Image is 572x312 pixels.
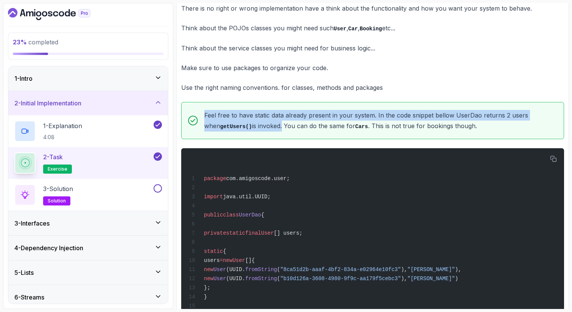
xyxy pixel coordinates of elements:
[226,276,245,282] span: (UUID.
[204,276,213,282] span: new
[280,276,401,282] span: "b10d126a-3608-4980-9f9c-aa179f5cebc3"
[261,230,274,236] span: User
[261,212,264,218] span: {
[213,267,226,273] span: User
[14,243,83,252] h3: 4 - Dependency Injection
[355,124,368,130] code: Cars
[43,133,82,141] p: 4:08
[13,38,58,46] span: completed
[223,212,239,218] span: class
[8,8,108,20] a: Dashboard
[181,3,564,14] p: There is no right or wrong implementation have a think about the functionality and how you want y...
[14,74,33,83] h3: 1 - Intro
[204,212,223,218] span: public
[14,219,50,228] h3: 3 - Interfaces
[245,267,277,273] span: fromString
[233,257,246,263] span: User
[407,267,455,273] span: "[PERSON_NAME]"
[277,267,280,273] span: (
[280,267,401,273] span: "8ca51d2b-aaaf-4bf2-834a-e02964e10fc3"
[48,198,66,204] span: solution
[245,230,261,236] span: final
[8,236,168,260] button: 4-Dependency Injection
[348,26,358,32] code: Car
[204,194,223,200] span: import
[8,211,168,235] button: 3-Interfaces
[13,38,27,46] span: 23 %
[245,257,255,263] span: []{
[245,276,277,282] span: fromString
[43,152,63,161] p: 2 - Task
[401,267,407,273] span: ),
[204,176,226,182] span: package
[204,110,558,132] p: Feel free to have static data already present in your system. In the code snippet bellow UserDao ...
[14,121,162,142] button: 1-Explanation4:08
[14,268,34,277] h3: 5 - Lists
[220,257,223,263] span: =
[48,166,67,172] span: exercise
[14,293,44,302] h3: 6 - Streams
[226,230,245,236] span: static
[181,43,564,53] p: Think about the service classes you might need for business logic...
[204,230,226,236] span: private
[220,124,252,130] code: getUsers()
[204,267,213,273] span: new
[334,26,347,32] code: User
[274,230,303,236] span: [] users;
[226,176,290,182] span: com.amigoscode.user;
[204,248,223,254] span: static
[213,276,226,282] span: User
[43,121,82,130] p: 1 - Explanation
[223,248,226,254] span: {
[407,276,455,282] span: "[PERSON_NAME]"
[8,260,168,285] button: 5-Lists
[401,276,407,282] span: ),
[277,276,280,282] span: (
[204,285,210,291] span: };
[226,267,245,273] span: (UUID.
[239,212,261,218] span: UserDao
[14,184,162,205] button: 3-Solutionsolution
[223,194,270,200] span: java.util.UUID;
[455,276,458,282] span: )
[14,152,162,174] button: 2-Taskexercise
[181,23,564,34] p: Think about the POJOs classes you might need such , , etc...
[43,184,73,193] p: 3 - Solution
[8,91,168,115] button: 2-Initial Implementation
[455,267,462,273] span: ),
[181,63,564,73] p: Make sure to use packages to organize your code.
[360,26,382,32] code: Booking
[14,99,81,108] h3: 2 - Initial Implementation
[8,285,168,309] button: 6-Streams
[223,257,232,263] span: new
[204,294,207,300] span: }
[181,82,564,93] p: Use the right naming conventions. for classes, methods and packages
[204,257,220,263] span: users
[8,66,168,91] button: 1-Intro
